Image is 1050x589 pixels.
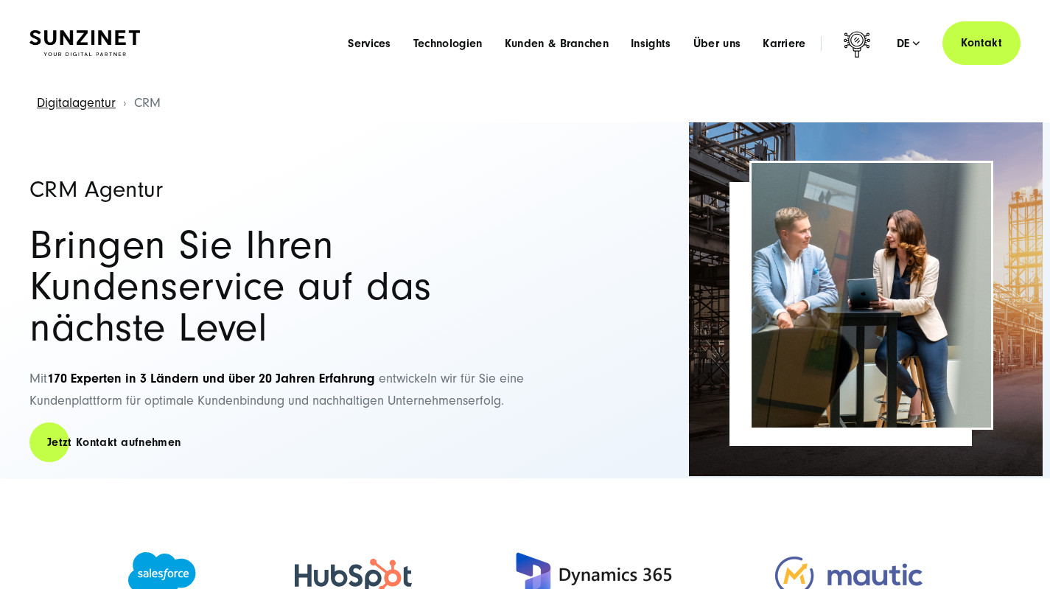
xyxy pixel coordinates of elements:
a: Services [348,36,391,51]
a: Insights [631,36,671,51]
div: Mit entwickeln wir für Sie eine Kundenplattform für optimale Kundenbindung und nachhaltigen Unter... [29,122,545,478]
strong: 170 Experten in 3 Ländern und über 20 Jahren Erfahrung [47,371,375,386]
span: CRM [134,95,161,111]
div: de [897,36,920,51]
img: CRM Agentur Header | Kunde und Berater besprechen etwas an einem Laptop [752,163,991,428]
a: Kunden & Branchen [505,36,609,51]
a: Über uns [693,36,741,51]
a: Technologien [413,36,483,51]
img: SUNZINET Full Service Digital Agentur [29,30,140,56]
a: Kontakt [942,21,1021,65]
h1: CRM Agentur [29,178,545,201]
a: Digitalagentur [37,95,116,111]
h2: Bringen Sie Ihren Kundenservice auf das nächste Level [29,225,545,349]
a: Karriere [763,36,806,51]
img: Full-Service CRM Agentur SUNZINET [689,122,1043,476]
a: Jetzt Kontakt aufnehmen [29,422,198,464]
